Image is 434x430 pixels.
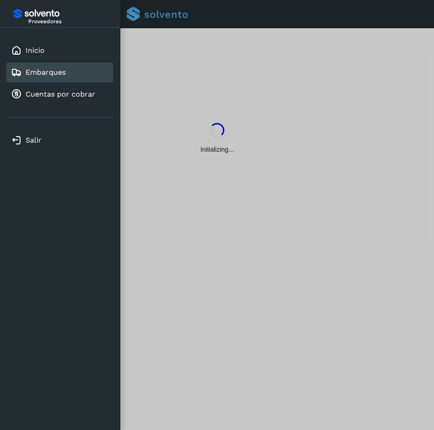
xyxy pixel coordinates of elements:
[6,84,113,104] div: Cuentas por cobrar
[26,46,45,55] a: Inicio
[26,90,95,98] a: Cuentas por cobrar
[6,62,113,82] div: Embarques
[26,136,41,144] a: Salir
[6,41,113,61] div: Inicio
[26,68,66,77] a: Embarques
[6,130,113,150] div: Salir
[28,18,109,25] p: Proveedores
